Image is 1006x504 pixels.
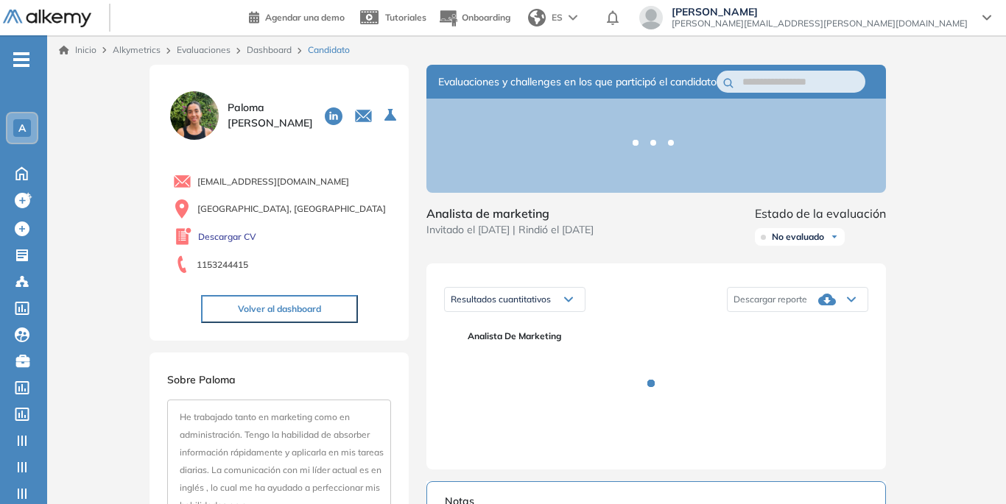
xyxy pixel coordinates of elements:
span: Paloma [PERSON_NAME] [228,100,313,131]
button: Onboarding [438,2,510,34]
img: PROFILE_MENU_LOGO_USER [167,88,222,143]
span: Estado de la evaluación [755,205,886,222]
span: Tutoriales [385,12,426,23]
span: 1153244415 [197,258,248,271]
button: Seleccione la evaluación activa [379,102,405,129]
img: Logo [3,10,91,28]
span: A [18,122,26,134]
span: Onboarding [462,12,510,23]
span: Sobre Paloma [167,373,236,386]
img: arrow [569,15,577,21]
span: [PERSON_NAME][EMAIL_ADDRESS][PERSON_NAME][DOMAIN_NAME] [672,18,968,29]
span: No evaluado [772,231,824,243]
a: Descargar CV [198,230,256,244]
i: - [13,58,29,61]
span: [EMAIL_ADDRESS][DOMAIN_NAME] [197,175,349,188]
button: Volver al dashboard [201,295,358,323]
a: Dashboard [247,44,292,55]
span: Analista de marketing [426,205,594,222]
a: Agendar una demo [249,7,345,25]
span: [PERSON_NAME] [672,6,968,18]
span: Resultados cuantitativos [451,294,551,305]
span: Evaluaciones y challenges en los que participó el candidato [438,74,717,90]
span: Descargar reporte [734,294,807,305]
a: Evaluaciones [177,44,231,55]
img: Ícono de flecha [830,233,839,241]
span: Candidato [308,43,350,57]
span: ES [552,11,563,24]
span: Alkymetrics [113,44,161,55]
span: Invitado el [DATE] | Rindió el [DATE] [426,222,594,238]
a: Inicio [59,43,96,57]
span: Analista de marketing [468,330,856,343]
img: world [528,9,546,26]
span: Agendar una demo [265,12,345,23]
span: [GEOGRAPHIC_DATA], [GEOGRAPHIC_DATA] [197,202,386,216]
